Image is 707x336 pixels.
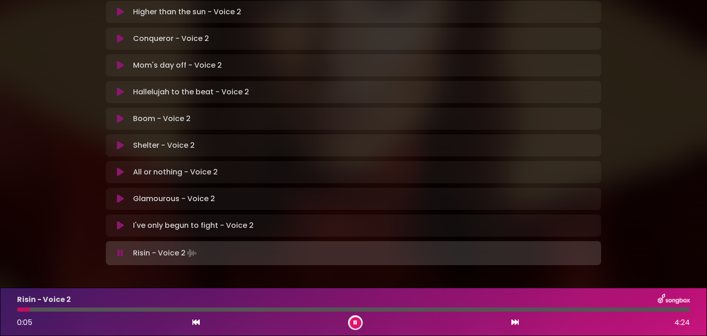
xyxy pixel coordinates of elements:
p: Hallelujah to the beat - Voice 2 [133,87,249,98]
p: Risin - Voice 2 [17,294,71,305]
p: Risin - Voice 2 [133,247,198,260]
p: Higher than the sun - Voice 2 [133,6,241,17]
p: Boom - Voice 2 [133,113,191,124]
p: Mom's day off - Voice 2 [133,60,222,71]
p: I've only begun to fight - Voice 2 [133,220,254,231]
p: All or nothing - Voice 2 [133,167,218,178]
img: songbox-logo-white.png [658,294,690,306]
p: Glamourous - Voice 2 [133,193,215,204]
p: Shelter - Voice 2 [133,140,195,151]
p: Conqueror - Voice 2 [133,33,209,44]
img: waveform4.gif [185,247,198,260]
